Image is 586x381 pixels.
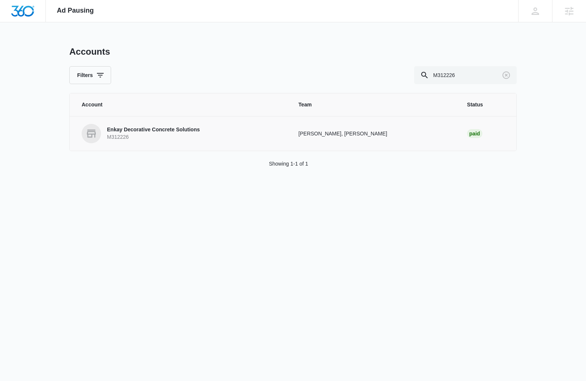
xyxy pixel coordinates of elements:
h1: Accounts [69,46,110,57]
div: Paid [467,129,482,138]
p: M312226 [107,134,200,141]
button: Clear [500,69,512,81]
input: Search By Account Number [414,66,517,84]
span: Ad Pausing [57,7,94,15]
p: Enkay Decorative Concrete Solutions [107,126,200,134]
p: [PERSON_NAME], [PERSON_NAME] [299,130,449,138]
button: Filters [69,66,111,84]
span: Status [467,101,504,109]
a: Enkay Decorative Concrete SolutionsM312226 [82,124,281,143]
p: Showing 1-1 of 1 [269,160,308,168]
span: Account [82,101,281,109]
span: Team [299,101,449,109]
